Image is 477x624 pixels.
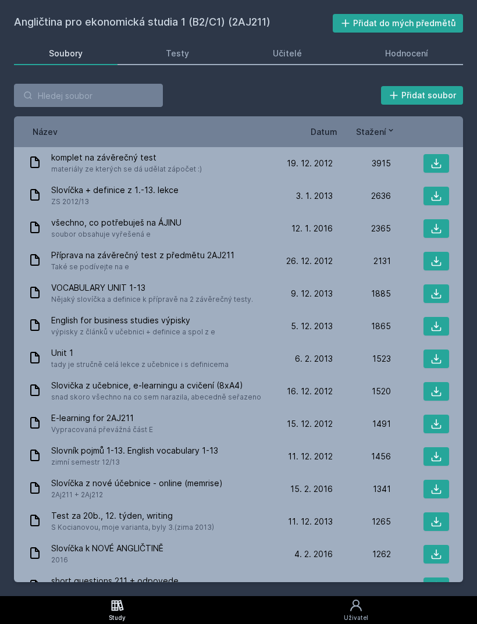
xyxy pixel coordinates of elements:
span: 2Aj211 + 2Aj212 [51,489,223,501]
div: 1523 [333,353,391,365]
button: Datum [311,126,337,138]
span: 6. 2. 2013 [295,353,333,365]
div: Study [109,614,126,622]
div: Hodnocení [385,48,428,59]
span: 15. 12. 2012 [287,418,333,430]
div: 1341 [333,483,391,495]
span: Nějaký slovíčka a definice k přípravě na 2 závěrečný testy. [51,294,253,305]
span: materiály ze kterých se dá udělat zápočet :) [51,163,202,175]
div: Učitelé [273,48,302,59]
span: výpisky z článků v učebnici + definice a spol z e [51,326,215,338]
div: 3915 [333,158,391,169]
span: Stažení [356,126,386,138]
span: 26. 12. 2012 [286,255,333,267]
button: Přidat do mých předmětů [333,14,464,33]
span: Slovička z učebnice, e-learningu a cvičení (8xA4) [51,380,261,391]
button: Přidat soubor [381,86,464,105]
span: English for business studies výpisky [51,315,215,326]
span: short questions 211 + odpovede [51,575,179,587]
a: Testy [131,42,225,65]
div: Uživatel [344,614,368,622]
span: Také se podívejte na e [51,261,234,273]
span: komplet na závěrečný test [51,152,202,163]
span: Vypracovaná převážná část E [51,424,153,436]
a: Soubory [14,42,118,65]
span: 19. 12. 2012 [287,158,333,169]
span: 15. 2. 2016 [290,483,333,495]
span: Unit 1 [51,347,229,359]
span: S Kocianovou, moje varianta, byly 3.(zima 2013) [51,522,214,533]
span: 11. 12. 2012 [288,451,333,462]
span: 9. 12. 2013 [291,288,333,299]
span: 16. 12. 2012 [287,386,333,397]
div: 2131 [333,255,391,267]
div: 1265 [333,516,391,527]
a: Učitelé [238,42,337,65]
div: 2636 [333,190,391,202]
span: Příprava na závěrečný test z předmětu 2AJ211 [51,249,234,261]
span: všechno, co potřebuješ na ÁJINU [51,217,181,229]
span: tady je stručně celá lekce z učebnice i s definicema [51,359,229,370]
h2: Angličtina pro ekonomická studia 1 (B2/C1) (2AJ211) [14,14,333,33]
span: 11. 12. 2013 [288,516,333,527]
span: 2016 [51,554,163,566]
div: 1885 [333,288,391,299]
span: 12. 1. 2016 [291,223,333,234]
span: snad skoro všechno na co sem narazila, abecedně seřazeno [51,391,261,403]
div: Testy [166,48,189,59]
span: Slovíčka z nové účebnice - online (memrise) [51,477,223,489]
span: ZS 2012/13 [51,196,179,208]
input: Hledej soubor [14,84,163,107]
span: 5. 12. 2013 [291,320,333,332]
span: Slovíčka k NOVÉ ANGLIČTINĚ [51,543,163,554]
div: 1491 [333,418,391,430]
span: 4. 2. 2016 [294,548,333,560]
span: Test za 20b., 12. týden, writing [51,510,214,522]
div: 1865 [333,320,391,332]
div: 1456 [333,451,391,462]
div: 1202 [333,581,391,593]
span: VOCABULARY UNIT 1-13 [51,282,253,294]
div: 1520 [333,386,391,397]
span: 16. 12. 2013 [287,581,333,593]
div: 1262 [333,548,391,560]
a: Hodnocení [351,42,464,65]
button: Název [33,126,58,138]
div: Soubory [49,48,83,59]
span: 3. 1. 2013 [296,190,333,202]
button: Stažení [356,126,396,138]
span: soubor obsahuje vyřešená e [51,229,181,240]
span: E-learning for 2AJ211 [51,412,153,424]
span: Slovník pojmů 1-13. English vocabulary 1-13 [51,445,218,457]
span: Slovíčka + definice z 1.-13. lekce [51,184,179,196]
div: 2365 [333,223,391,234]
span: zimní semestr 12/13 [51,457,218,468]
